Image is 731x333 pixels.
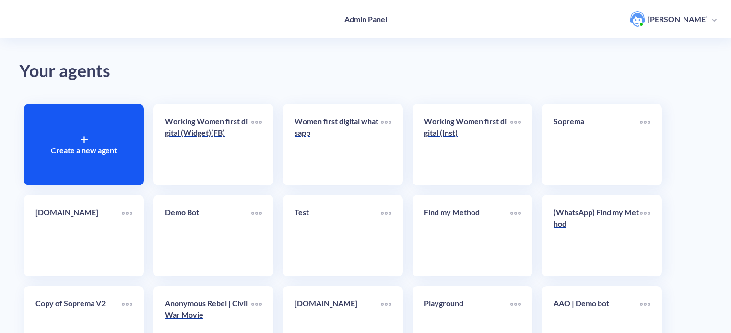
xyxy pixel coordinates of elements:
[35,207,122,218] p: [DOMAIN_NAME]
[554,115,640,174] a: Soprema
[19,57,712,85] div: Your agents
[165,298,251,321] p: Anonymous Rebel | Civil War Movie
[165,207,251,218] p: Demo Bot
[424,115,510,138] p: Working Women first digital (Inst)
[295,115,381,138] p: Women first digital whatsapp
[424,207,510,265] a: Find my Method
[344,14,387,23] h4: Admin Panel
[625,11,721,28] button: user photo[PERSON_NAME]
[424,298,510,309] p: Playground
[35,298,122,309] p: Copy of Soprema V2
[165,207,251,265] a: Demo Bot
[424,207,510,218] p: Find my Method
[295,298,381,309] p: [DOMAIN_NAME]
[424,115,510,174] a: Working Women first digital (Inst)
[648,14,708,24] p: [PERSON_NAME]
[630,11,645,27] img: user photo
[554,207,640,265] a: (WhatsApp) Find my Method
[295,207,381,265] a: Test
[165,115,251,174] a: Working Women first digital (Widget)(FB)
[554,207,640,230] p: (WhatsApp) Find my Method
[165,115,251,138] p: Working Women first digital (Widget)(FB)
[554,298,640,309] p: AAO | Demo bot
[51,145,117,156] p: Create a new agent
[295,207,381,218] p: Test
[35,207,122,265] a: [DOMAIN_NAME]
[295,115,381,174] a: Women first digital whatsapp
[554,115,640,127] p: Soprema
